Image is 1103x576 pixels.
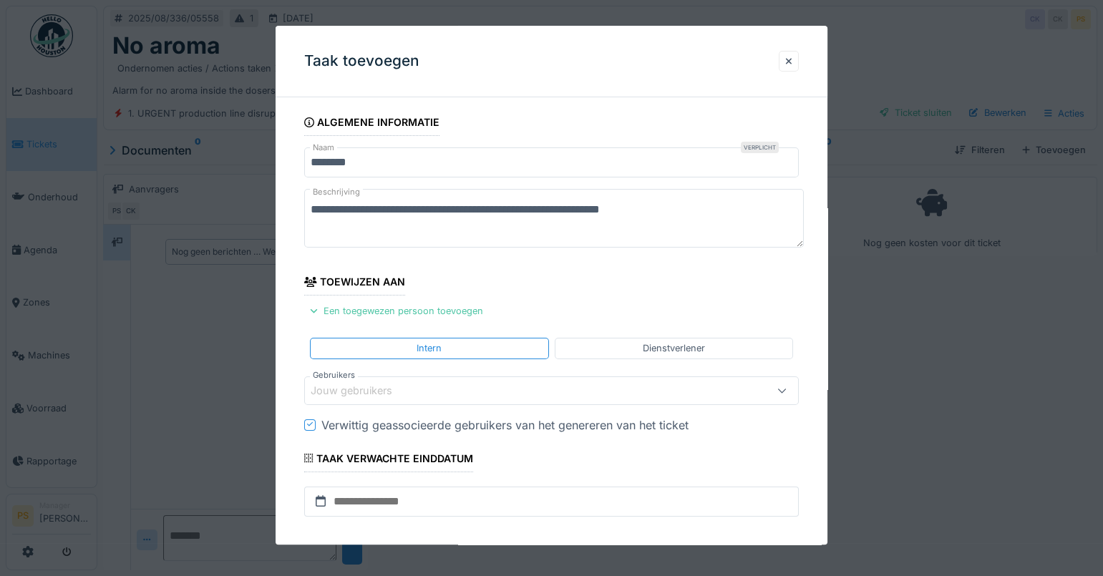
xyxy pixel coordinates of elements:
div: Taak verwachte einddatum [304,448,472,472]
div: Jouw gebruikers [311,383,412,399]
label: Beschrijving [310,183,363,201]
div: Toewijzen aan [304,271,405,296]
label: Gebruikers [310,369,358,381]
div: Een toegewezen persoon toevoegen [304,301,489,321]
h3: Taak toevoegen [304,52,419,70]
div: Formulieren [304,540,389,564]
div: Dienstverlener [643,342,705,356]
div: Intern [417,342,442,356]
div: Verwittig geassocieerde gebruikers van het genereren van het ticket [321,416,689,434]
div: Algemene informatie [304,112,439,136]
div: Verplicht [741,142,779,153]
label: Naam [310,142,337,154]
